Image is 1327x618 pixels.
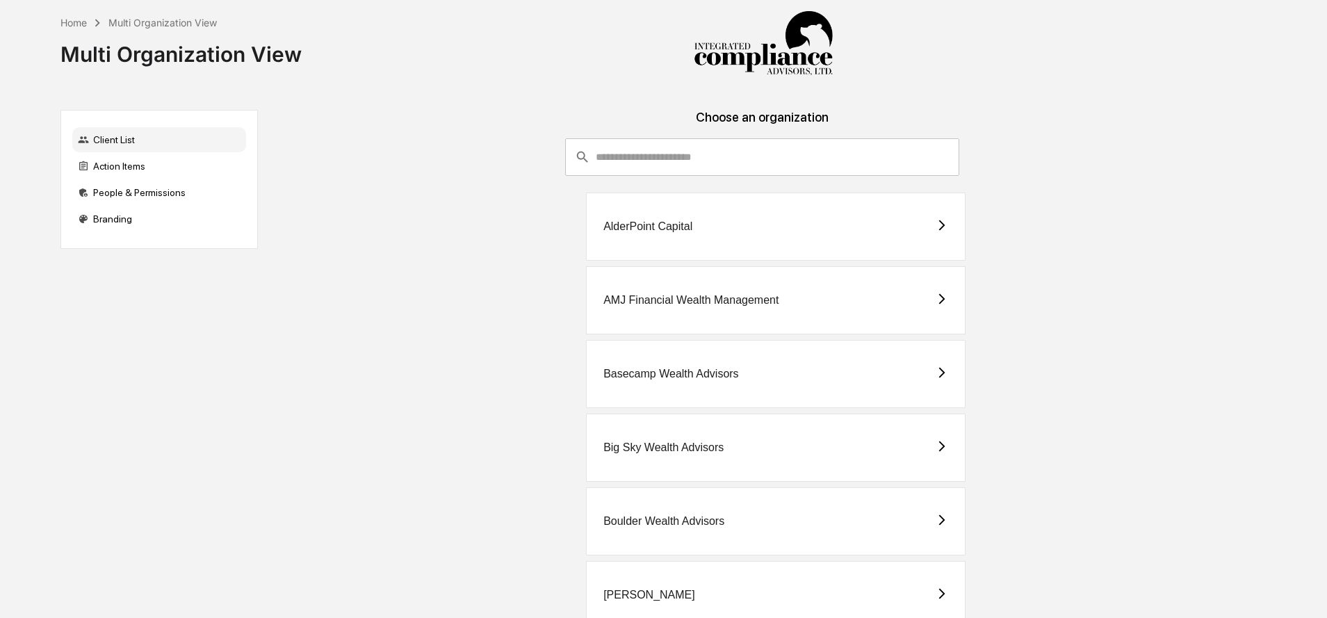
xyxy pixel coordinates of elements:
[565,138,959,176] div: consultant-dashboard__filter-organizations-search-bar
[72,127,246,152] div: Client List
[694,11,833,76] img: Integrated Compliance Advisors
[72,154,246,179] div: Action Items
[603,589,695,601] div: [PERSON_NAME]
[603,368,738,380] div: Basecamp Wealth Advisors
[72,180,246,205] div: People & Permissions
[108,17,217,29] div: Multi Organization View
[603,515,724,528] div: Boulder Wealth Advisors
[603,441,724,454] div: Big Sky Wealth Advisors
[72,206,246,231] div: Branding
[60,31,302,67] div: Multi Organization View
[269,110,1255,138] div: Choose an organization
[603,220,692,233] div: AlderPoint Capital
[60,17,87,29] div: Home
[603,294,779,307] div: AMJ Financial Wealth Management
